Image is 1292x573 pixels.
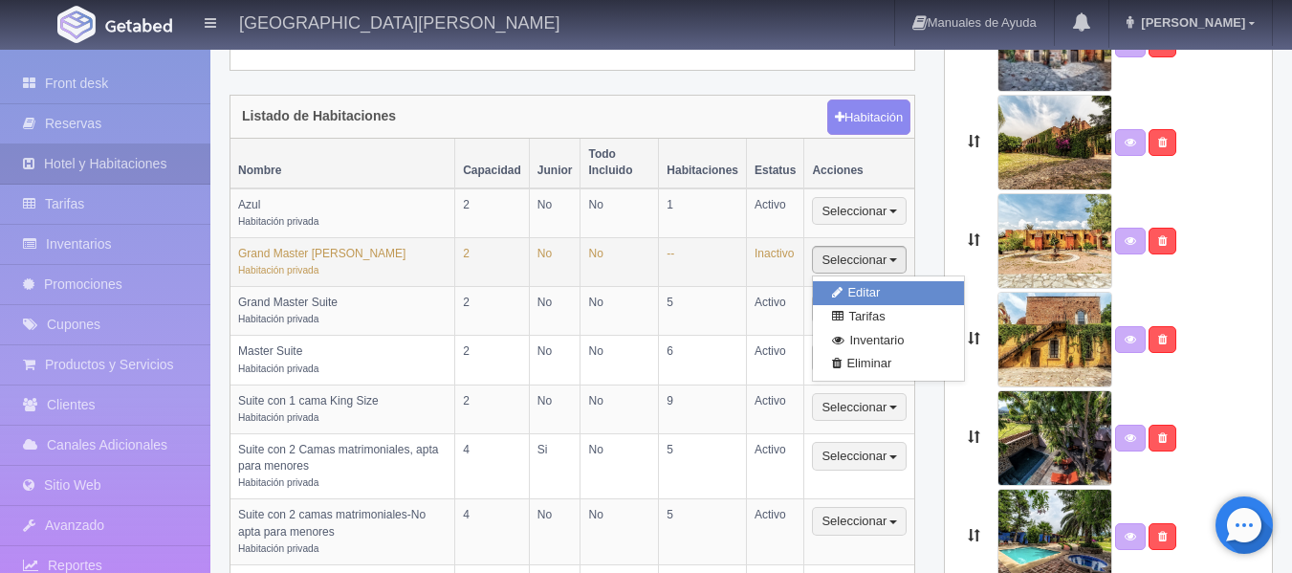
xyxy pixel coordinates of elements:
td: 1 [659,188,747,238]
button: Seleccionar [812,442,907,471]
small: Habitación privada [238,265,318,275]
span: [PERSON_NAME] [1136,15,1245,30]
button: Seleccionar [812,246,907,275]
a: Inventario [813,329,964,353]
small: Habitación privada [238,412,318,423]
td: Master Suite [230,336,455,385]
td: No [529,188,580,238]
td: Grand Master [PERSON_NAME] [230,237,455,286]
td: Grand Master Suite [230,287,455,336]
td: 4 [455,499,530,564]
th: Estatus [747,139,804,187]
td: 9 [659,385,747,433]
td: Inactivo [747,237,804,286]
a: Editar [813,281,964,305]
small: Habitación privada [238,216,318,227]
td: 2 [455,287,530,336]
td: No [529,287,580,336]
td: Azul [230,188,455,238]
td: No [580,499,659,564]
a: Borrar/Archivar cuarto [813,352,964,376]
td: 6 [659,336,747,385]
td: Suite con 2 Camas matrimoniales, apta para menores [230,434,455,499]
td: 2 [455,385,530,433]
img: 558_6611.png [997,95,1112,190]
small: Habitación privada [238,364,318,374]
td: Activo [747,287,804,336]
img: Getabed [105,18,172,33]
button: Seleccionar [812,393,907,422]
td: 5 [659,434,747,499]
td: Activo [747,188,804,238]
td: No [580,287,659,336]
td: No [580,237,659,286]
th: Acciones [804,139,914,187]
td: No [580,385,659,433]
button: Seleccionar [812,197,907,226]
a: Tarifas [813,305,964,329]
td: 5 [659,499,747,564]
h4: [GEOGRAPHIC_DATA][PERSON_NAME] [239,10,559,33]
td: Activo [747,385,804,433]
td: Activo [747,434,804,499]
td: 5 [659,287,747,336]
img: 558_6606.png [997,292,1112,387]
th: Junior [529,139,580,187]
small: Habitación privada [238,314,318,324]
th: Nombre [230,139,455,187]
small: Habitación privada [238,477,318,488]
small: Habitación privada [238,543,318,554]
td: Activo [747,336,804,385]
td: Suite con 1 cama King Size [230,385,455,433]
td: 2 [455,237,530,286]
td: No [580,434,659,499]
td: No [580,188,659,238]
td: No [529,385,580,433]
td: No [580,336,659,385]
td: Si [529,434,580,499]
td: No [529,336,580,385]
h4: Listado de Habitaciones [242,109,396,123]
th: Todo Incluido [580,139,659,187]
td: No [529,237,580,286]
button: Seleccionar [812,507,907,536]
td: Activo [747,499,804,564]
td: 2 [455,188,530,238]
td: No [529,499,580,564]
img: Getabed [57,6,96,43]
img: 558_6608.png [997,390,1112,486]
td: Suite con 2 camas matrimoniales-No apta para menores [230,499,455,564]
td: 2 [455,336,530,385]
th: Capacidad [455,139,530,187]
td: 4 [455,434,530,499]
img: 558_6610.png [997,193,1112,289]
td: -- [659,237,747,286]
th: Habitaciones [659,139,747,187]
button: Habitación [827,99,910,136]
